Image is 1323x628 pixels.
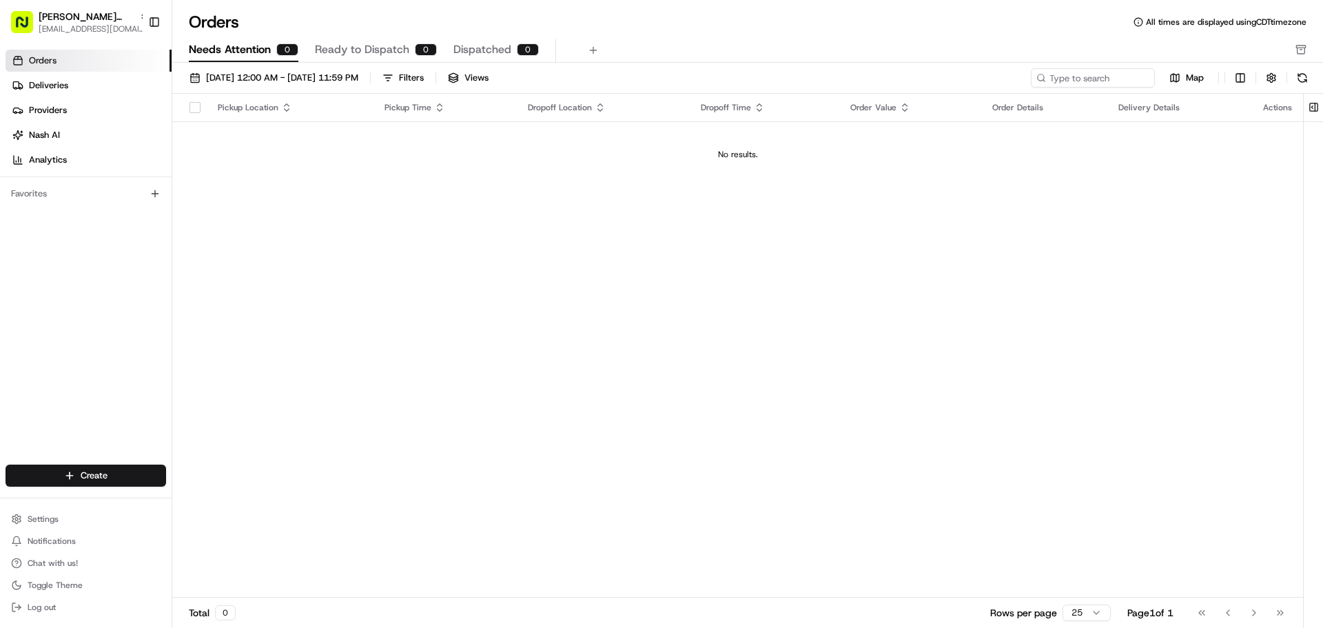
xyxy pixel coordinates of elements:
[189,11,239,33] h1: Orders
[29,104,67,117] span: Providers
[43,214,182,225] span: [PERSON_NAME][GEOGRAPHIC_DATA]
[29,132,54,156] img: 1753817452368-0c19585d-7be3-40d9-9a41-2dc781b3d1eb
[850,102,970,113] div: Order Value
[189,41,271,58] span: Needs Attention
[399,72,424,84] div: Filters
[1293,68,1312,88] button: Refresh
[6,554,166,573] button: Chat with us!
[992,102,1097,113] div: Order Details
[14,310,25,321] div: 📗
[1160,70,1213,86] button: Map
[6,509,166,529] button: Settings
[6,531,166,551] button: Notifications
[384,102,506,113] div: Pickup Time
[62,132,226,145] div: Start new chat
[29,129,60,141] span: Nash AI
[1118,102,1241,113] div: Delivery Details
[39,10,134,23] button: [PERSON_NAME][GEOGRAPHIC_DATA]
[1031,68,1155,88] input: Type to search
[701,102,828,113] div: Dropoff Time
[6,465,166,487] button: Create
[28,580,83,591] span: Toggle Theme
[137,342,167,352] span: Pylon
[62,145,189,156] div: We're available if you need us!
[36,89,227,103] input: Clear
[39,23,149,34] button: [EMAIL_ADDRESS][DOMAIN_NAME]
[453,41,511,58] span: Dispatched
[234,136,251,152] button: Start new chat
[29,79,68,92] span: Deliveries
[189,605,236,620] div: Total
[29,54,57,67] span: Orders
[1127,606,1173,620] div: Page 1 of 1
[192,214,226,225] span: 8:41 AM
[6,6,143,39] button: [PERSON_NAME][GEOGRAPHIC_DATA][EMAIL_ADDRESS][DOMAIN_NAME]
[111,303,227,327] a: 💻API Documentation
[28,602,56,613] span: Log out
[97,341,167,352] a: Powered byPylon
[215,605,236,620] div: 0
[28,558,78,569] span: Chat with us!
[442,68,495,88] button: Views
[6,99,172,121] a: Providers
[1263,102,1292,113] div: Actions
[28,308,105,322] span: Knowledge Base
[206,72,358,84] span: [DATE] 12:00 AM - [DATE] 11:59 PM
[276,43,298,56] div: 0
[28,252,39,263] img: 1736555255976-a54dd68f-1ca7-489b-9aae-adbdc363a1c4
[218,102,362,113] div: Pickup Location
[6,598,166,617] button: Log out
[315,41,409,58] span: Ready to Dispatch
[528,102,679,113] div: Dropoff Location
[14,179,92,190] div: Past conversations
[1146,17,1306,28] span: All times are displayed using CDT timezone
[214,176,251,193] button: See all
[376,68,430,88] button: Filters
[116,310,127,321] div: 💻
[43,251,112,262] span: [PERSON_NAME]
[415,43,437,56] div: 0
[6,50,172,72] a: Orders
[130,308,221,322] span: API Documentation
[6,74,172,97] a: Deliveries
[464,72,489,84] span: Views
[28,514,59,525] span: Settings
[29,154,67,166] span: Analytics
[517,43,539,56] div: 0
[178,149,1298,160] div: No results.
[14,55,251,77] p: Welcome 👋
[114,251,119,262] span: •
[122,251,150,262] span: [DATE]
[990,606,1057,620] p: Rows per page
[14,132,39,156] img: 1736555255976-a54dd68f-1ca7-489b-9aae-adbdc363a1c4
[14,14,41,41] img: Nash
[81,469,107,482] span: Create
[183,68,365,88] button: [DATE] 12:00 AM - [DATE] 11:59 PM
[14,201,36,223] img: Snider Plaza
[6,149,172,171] a: Analytics
[8,303,111,327] a: 📗Knowledge Base
[14,238,36,260] img: Grace Nketiah
[185,214,189,225] span: •
[6,183,166,205] div: Favorites
[1186,72,1204,84] span: Map
[6,576,166,595] button: Toggle Theme
[6,124,172,146] a: Nash AI
[28,536,76,547] span: Notifications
